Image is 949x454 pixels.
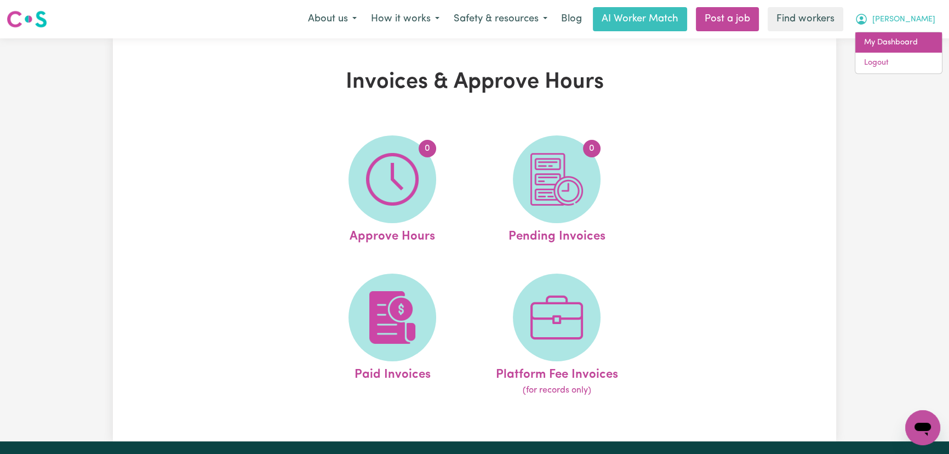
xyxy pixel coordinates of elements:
[905,410,940,445] iframe: Button to launch messaging window
[447,8,554,31] button: Safety & resources
[7,7,47,32] a: Careseekers logo
[855,32,942,74] div: My Account
[768,7,843,31] a: Find workers
[848,8,942,31] button: My Account
[583,140,601,157] span: 0
[364,8,447,31] button: How it works
[872,14,935,26] span: [PERSON_NAME]
[240,69,709,95] h1: Invoices & Approve Hours
[508,223,605,246] span: Pending Invoices
[554,7,588,31] a: Blog
[696,7,759,31] a: Post a job
[419,140,436,157] span: 0
[478,274,636,398] a: Platform Fee Invoices(for records only)
[855,53,942,73] a: Logout
[478,135,636,246] a: Pending Invoices
[350,223,435,246] span: Approve Hours
[522,384,591,397] span: (for records only)
[313,135,471,246] a: Approve Hours
[593,7,687,31] a: AI Worker Match
[495,361,618,384] span: Platform Fee Invoices
[7,9,47,29] img: Careseekers logo
[855,32,942,53] a: My Dashboard
[301,8,364,31] button: About us
[313,274,471,398] a: Paid Invoices
[354,361,430,384] span: Paid Invoices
